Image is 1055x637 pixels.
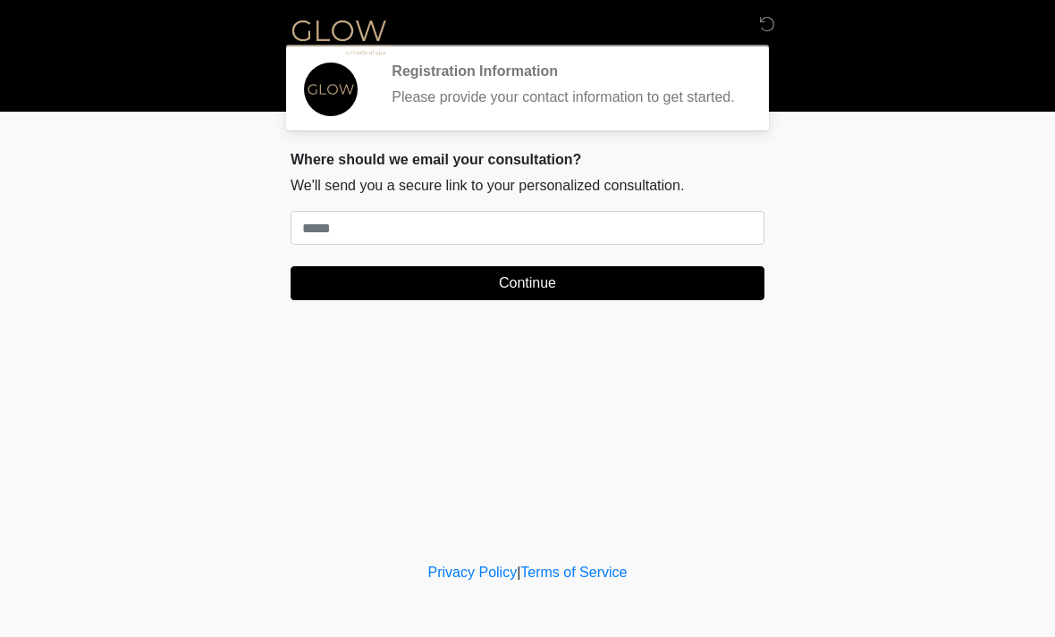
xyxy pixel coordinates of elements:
[273,13,405,59] img: Glow Medical Spa Logo
[520,565,627,580] a: Terms of Service
[517,565,520,580] a: |
[392,87,738,108] div: Please provide your contact information to get started.
[304,63,358,116] img: Agent Avatar
[291,266,764,300] button: Continue
[291,175,764,197] p: We'll send you a secure link to your personalized consultation.
[291,151,764,168] h2: Where should we email your consultation?
[428,565,518,580] a: Privacy Policy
